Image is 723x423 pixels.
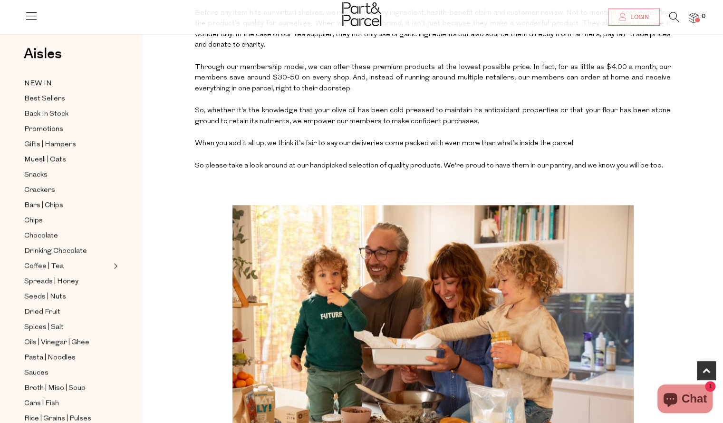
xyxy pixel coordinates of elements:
span: Bars | Chips [24,200,63,211]
a: Bars | Chips [24,199,111,211]
p: When you add it all up, we think it’s fair to say our deliveries come packed with even more than ... [195,135,671,153]
a: Back In Stock [24,108,111,120]
p: Through our membership model, we can offer these premium products at the lowest possible price. I... [195,59,671,98]
a: Broth | Miso | Soup [24,382,111,394]
a: Chocolate [24,230,111,242]
a: Login [608,9,660,26]
a: Aisles [24,47,62,70]
a: Coffee | Tea [24,260,111,272]
a: Seeds | Nuts [24,291,111,303]
a: Crackers [24,184,111,196]
span: Crackers [24,185,55,196]
span: Broth | Miso | Soup [24,383,86,394]
span: Coffee | Tea [24,261,64,272]
p: So, whether it’s the knowledge that your olive oil has been cold pressed to maintain its antioxid... [195,102,671,130]
a: Sauces [24,367,111,379]
span: Spices | Salt [24,322,64,333]
span: Sauces [24,367,48,379]
span: Spreads | Honey [24,276,78,287]
span: Seeds | Nuts [24,291,66,303]
span: Cans | Fish [24,398,59,409]
span: Aisles [24,43,62,64]
a: Muesli | Oats [24,154,111,166]
span: Dried Fruit [24,306,60,318]
a: Drinking Chocolate [24,245,111,257]
a: Pasta | Noodles [24,352,111,364]
a: Promotions [24,123,111,135]
span: Drinking Chocolate [24,246,87,257]
button: Expand/Collapse Coffee | Tea [111,260,118,272]
span: Login [628,13,649,21]
a: Spreads | Honey [24,275,111,287]
a: Gifts | Hampers [24,138,111,150]
img: Part&Parcel [342,2,381,26]
span: Gifts | Hampers [24,139,76,150]
a: Best Sellers [24,93,111,105]
a: 0 [689,13,698,23]
span: NEW IN [24,78,52,89]
inbox-online-store-chat: Shopify online store chat [655,384,715,415]
span: Back In Stock [24,108,68,120]
a: Spices | Salt [24,321,111,333]
a: Snacks [24,169,111,181]
a: Cans | Fish [24,397,111,409]
span: Chocolate [24,230,58,242]
span: 0 [699,12,708,21]
span: Snacks [24,169,48,181]
a: Dried Fruit [24,306,111,318]
a: NEW IN [24,78,111,89]
p: So please take a look around at our handpicked selection of quality products. We’re proud to have... [195,157,671,175]
a: Oils | Vinegar | Ghee [24,336,111,348]
span: Muesli | Oats [24,154,66,166]
span: Best Sellers [24,93,65,105]
a: Chips [24,215,111,226]
span: Promotions [24,124,63,135]
span: Chips [24,215,43,226]
span: Oils | Vinegar | Ghee [24,337,89,348]
span: Pasta | Noodles [24,352,76,364]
